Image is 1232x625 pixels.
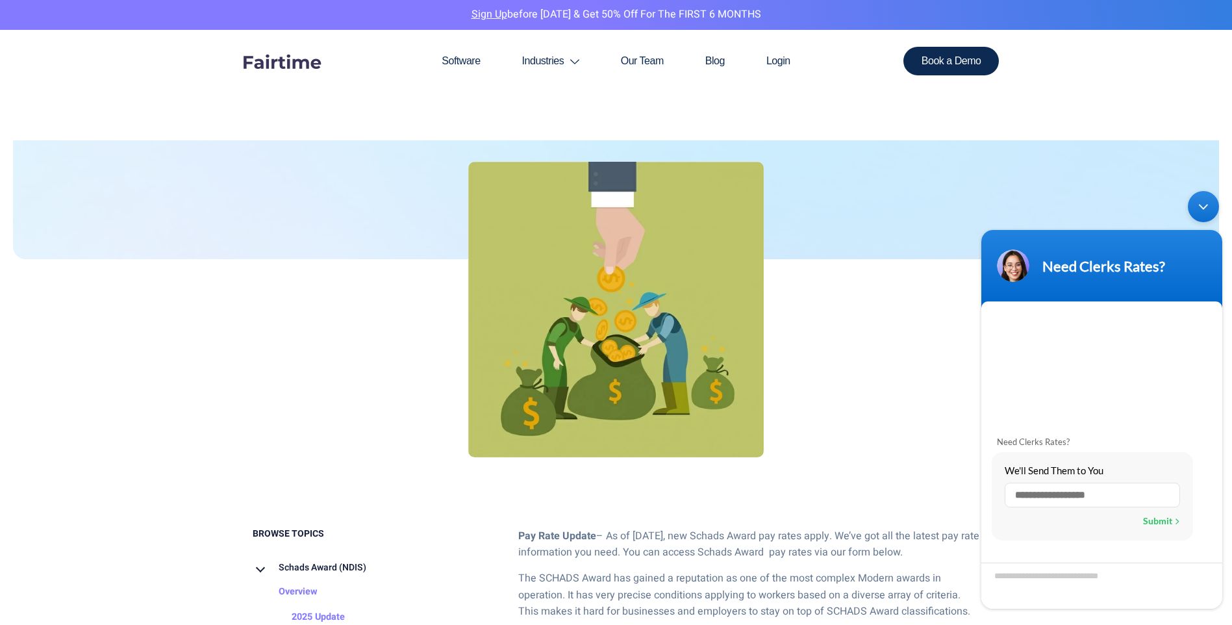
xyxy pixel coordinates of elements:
p: – As of [DATE], new Schads Award pay rates apply. We’ve got all the latest pay rate information y... [518,528,980,561]
a: Login [746,30,811,92]
a: Schads Award (NDIS) [253,555,366,580]
a: Industries [501,30,600,92]
p: The SCHADS Award has gained a reputation as one of the most complex Modern awards in operation. I... [518,570,980,620]
a: Blog [685,30,746,92]
strong: Pay Rate Update [518,528,596,544]
iframe: SalesIQ Chatwindow [975,185,1229,615]
a: Book a Demo [903,47,999,75]
a: Sign Up [471,6,507,22]
a: Our Team [600,30,685,92]
a: Overview [253,580,318,605]
span: Book a Demo [922,56,981,66]
a: Software [421,30,501,92]
p: before [DATE] & Get 50% Off for the FIRST 6 MONTHS [10,6,1222,23]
